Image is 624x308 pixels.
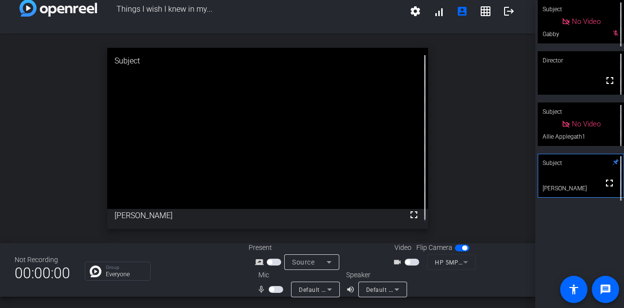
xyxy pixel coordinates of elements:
mat-icon: grid_on [480,5,491,17]
span: Default - AirPods [366,286,415,293]
mat-icon: logout [503,5,515,17]
span: Video [394,243,411,253]
mat-icon: message [600,284,611,295]
div: Speaker [346,270,405,280]
div: Subject [538,154,624,172]
div: Subject [538,103,624,121]
mat-icon: fullscreen [604,75,616,86]
mat-icon: videocam_outline [393,256,405,268]
span: Flip Camera [416,243,452,253]
div: Director [538,51,624,70]
mat-icon: volume_up [346,284,358,295]
mat-icon: fullscreen [408,209,420,221]
mat-icon: screen_share_outline [255,256,267,268]
p: Everyone [106,271,145,277]
mat-icon: settings [409,5,421,17]
div: Present [249,243,346,253]
span: Source [292,258,314,266]
mat-icon: accessibility [568,284,580,295]
div: Subject [107,48,429,74]
span: 00:00:00 [15,261,70,285]
mat-icon: mic_none [257,284,269,295]
span: No Video [572,17,601,26]
div: Not Recording [15,255,70,265]
p: Group [106,265,145,270]
span: Default - Microphone Array (Intel® Smart Sound Technology for Digital Microphones) [299,286,541,293]
span: No Video [572,120,601,128]
div: Mic [249,270,346,280]
mat-icon: account_box [456,5,468,17]
mat-icon: fullscreen [604,177,615,189]
img: Chat Icon [90,266,101,277]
